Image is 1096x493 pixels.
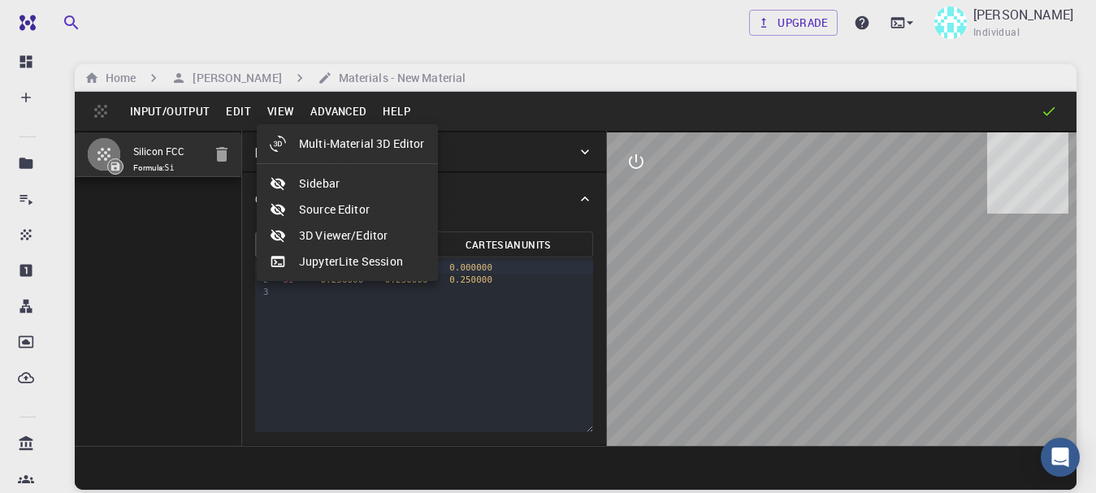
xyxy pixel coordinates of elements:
[257,171,438,197] li: Sidebar
[257,131,438,157] li: Multi-Material 3D Editor
[32,11,91,26] span: Support
[257,197,438,223] li: Source Editor
[1041,438,1080,477] div: Open Intercom Messenger
[257,223,438,249] li: 3D Viewer/Editor
[257,249,438,275] li: JupyterLite Session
